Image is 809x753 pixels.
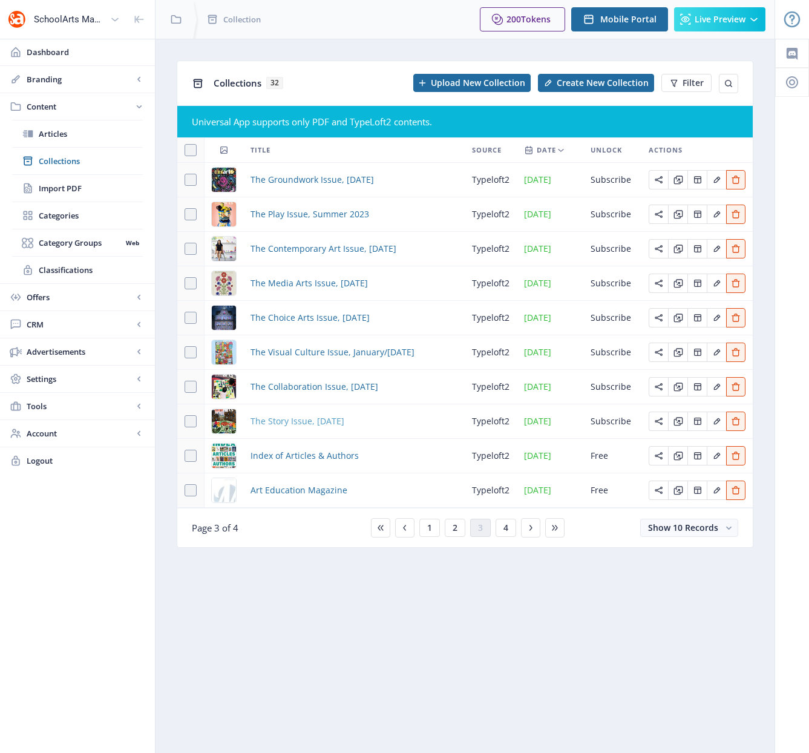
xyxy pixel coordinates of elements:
[431,78,525,88] span: Upload New Collection
[27,373,133,385] span: Settings
[649,208,668,219] a: Edit page
[668,449,687,461] a: Edit page
[251,414,344,429] span: The Story Issue, [DATE]
[39,155,143,167] span: Collections
[251,380,378,394] a: The Collaboration Issue, [DATE]
[517,370,583,404] td: [DATE]
[687,277,707,288] a: Edit page
[251,311,370,325] a: The Choice Arts Issue, [DATE]
[517,335,583,370] td: [DATE]
[503,523,508,533] span: 4
[707,346,726,357] a: Edit page
[419,519,440,537] button: 1
[465,163,517,197] td: typeloft2
[538,74,654,92] button: Create New Collection
[707,208,726,219] a: Edit page
[465,473,517,508] td: typeloft2
[39,128,143,140] span: Articles
[668,380,687,392] a: Edit page
[251,276,368,291] a: The Media Arts Issue, [DATE]
[445,519,465,537] button: 2
[668,173,687,185] a: Edit page
[649,415,668,426] a: Edit page
[668,242,687,254] a: Edit page
[251,143,270,157] span: Title
[12,148,143,174] a: Collections
[583,439,641,473] td: Free
[726,173,745,185] a: Edit page
[726,242,745,254] a: Edit page
[465,370,517,404] td: typeloft2
[707,449,726,461] a: Edit page
[707,277,726,288] a: Edit page
[583,335,641,370] td: Subscribe
[517,473,583,508] td: [DATE]
[600,15,657,24] span: Mobile Portal
[212,271,236,295] img: 266baa16-f7af-49b6-9241-ab834ad8f04e.png
[726,346,745,357] a: Edit page
[707,484,726,495] a: Edit page
[27,46,145,58] span: Dashboard
[212,409,236,433] img: 8b7c52e2-26d8-4a81-8cb9-a985273ab370.png
[27,100,133,113] span: Content
[707,380,726,392] a: Edit page
[212,237,236,261] img: 49259af5-0ecd-4f0c-9306-851a7c6c2e7e.png
[649,277,668,288] a: Edit page
[687,208,707,219] a: Edit page
[12,229,143,256] a: Category GroupsWeb
[683,78,704,88] span: Filter
[517,266,583,301] td: [DATE]
[427,523,432,533] span: 1
[465,404,517,439] td: typeloft2
[465,232,517,266] td: typeloft2
[583,370,641,404] td: Subscribe
[707,415,726,426] a: Edit page
[517,301,583,335] td: [DATE]
[39,182,143,194] span: Import PDF
[27,346,133,358] span: Advertisements
[12,175,143,202] a: Import PDF
[266,77,283,89] span: 32
[251,483,347,498] a: Art Education Magazine
[212,375,236,399] img: f155fb20-9522-48e9-a124-7918a07a0b64.png
[661,74,712,92] button: Filter
[39,264,143,276] span: Classifications
[251,173,374,187] span: The Groundwork Issue, [DATE]
[649,242,668,254] a: Edit page
[27,455,145,467] span: Logout
[726,449,745,461] a: Edit page
[583,404,641,439] td: Subscribe
[39,237,122,249] span: Category Groups
[212,202,236,226] img: 0d20f856-ad2b-4d93-94ec-9f0a02613c2b.png
[583,301,641,335] td: Subscribe
[687,449,707,461] a: Edit page
[649,143,683,157] span: Actions
[453,523,457,533] span: 2
[726,311,745,323] a: Edit page
[687,415,707,426] a: Edit page
[557,78,649,88] span: Create New Collection
[517,439,583,473] td: [DATE]
[649,484,668,495] a: Edit page
[12,120,143,147] a: Articles
[27,73,133,85] span: Branding
[223,13,261,25] span: Collection
[640,519,738,537] button: Show 10 Records
[674,7,765,31] button: Live Preview
[251,242,396,256] a: The Contemporary Art Issue, [DATE]
[465,439,517,473] td: typeloft2
[27,427,133,439] span: Account
[39,209,143,222] span: Categories
[465,301,517,335] td: typeloft2
[583,232,641,266] td: Subscribe
[517,232,583,266] td: [DATE]
[517,404,583,439] td: [DATE]
[212,168,236,192] img: dda34b26-800e-446d-b2fe-ad19ef73873f.jpg
[668,277,687,288] a: Edit page
[649,311,668,323] a: Edit page
[707,311,726,323] a: Edit page
[192,522,238,534] span: Page 3 of 4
